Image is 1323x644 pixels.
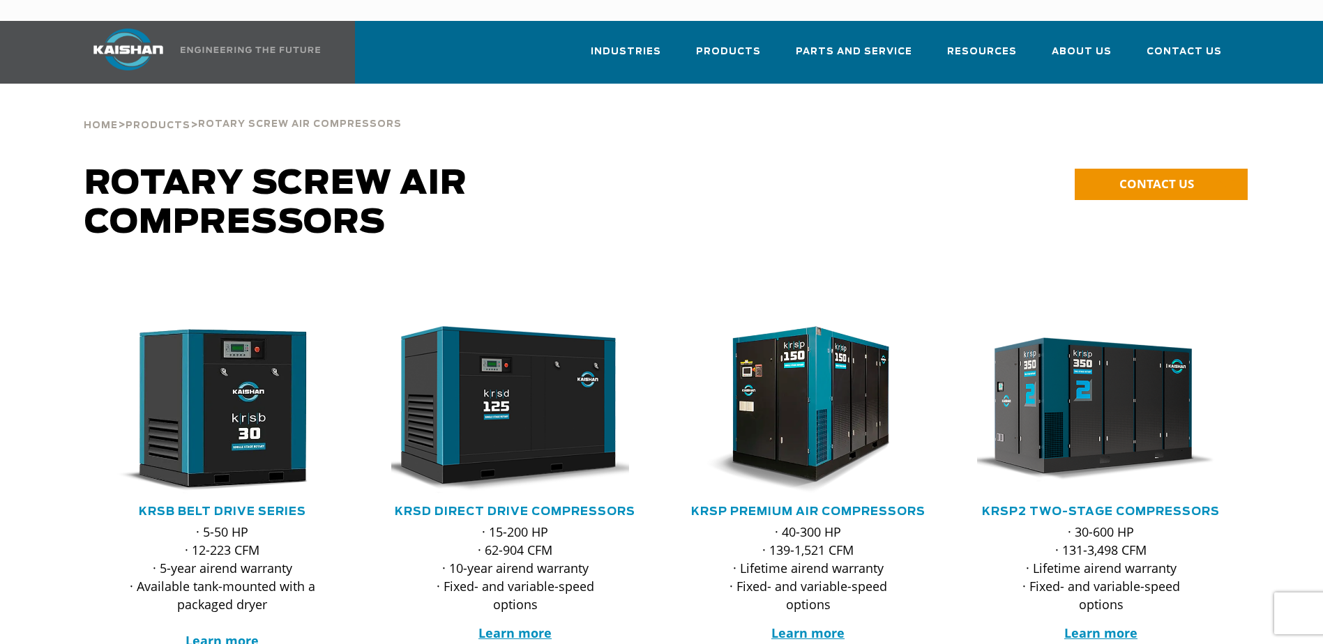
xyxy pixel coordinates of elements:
[591,44,661,60] span: Industries
[478,624,552,641] a: Learn more
[76,21,323,84] a: Kaishan USA
[696,44,761,60] span: Products
[947,33,1017,81] a: Resources
[198,120,402,129] span: Rotary Screw Air Compressors
[84,121,118,130] span: Home
[977,326,1225,493] div: krsp350
[1075,169,1248,200] a: CONTACT US
[181,47,320,53] img: Engineering the future
[696,33,761,81] a: Products
[712,523,905,613] p: · 40-300 HP · 139-1,521 CFM · Lifetime airend warranty · Fixed- and variable-speed options
[98,326,347,493] div: krsb30
[684,326,932,493] div: krsp150
[76,29,181,70] img: kaishan logo
[126,118,190,131] a: Products
[139,506,306,517] a: KRSB Belt Drive Series
[674,326,922,493] img: krsp150
[391,326,640,493] div: krsd125
[1147,44,1222,60] span: Contact Us
[1064,624,1137,641] a: Learn more
[84,167,467,240] span: Rotary Screw Air Compressors
[691,506,925,517] a: KRSP Premium Air Compressors
[967,326,1215,493] img: krsp350
[947,44,1017,60] span: Resources
[982,506,1220,517] a: KRSP2 Two-Stage Compressors
[88,326,336,493] img: krsb30
[1005,523,1197,613] p: · 30-600 HP · 131-3,498 CFM · Lifetime airend warranty · Fixed- and variable-speed options
[591,33,661,81] a: Industries
[84,118,118,131] a: Home
[771,624,845,641] a: Learn more
[1052,33,1112,81] a: About Us
[1052,44,1112,60] span: About Us
[126,121,190,130] span: Products
[84,84,402,137] div: > >
[1119,176,1194,192] span: CONTACT US
[419,523,612,613] p: · 15-200 HP · 62-904 CFM · 10-year airend warranty · Fixed- and variable-speed options
[796,44,912,60] span: Parts and Service
[395,506,635,517] a: KRSD Direct Drive Compressors
[796,33,912,81] a: Parts and Service
[381,326,629,493] img: krsd125
[1147,33,1222,81] a: Contact Us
